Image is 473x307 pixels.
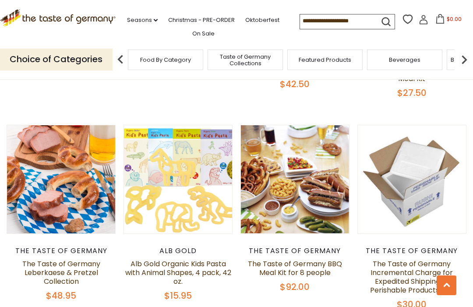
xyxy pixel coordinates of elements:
span: $92.00 [280,281,310,293]
img: Alb Gold Organic Kids Pasta with Animal Shapes, 4 pack, 42 oz. [124,125,232,233]
a: The Taste of Germany BBQ Meal Kit for 8 people [248,259,342,278]
a: Food By Category [140,56,191,63]
span: $0.00 [447,15,462,23]
span: $42.50 [280,78,310,90]
a: Oktoberfest [245,15,279,25]
a: Seasons [127,15,158,25]
a: Alb Gold Organic Kids Pasta with Animal Shapes, 4 pack, 42 oz. [125,259,231,286]
div: The Taste of Germany [357,247,466,255]
a: The Taste of Germany Incremental Charge for Expedited Shipping of Perishable Products -30 [370,259,453,295]
div: The Taste of Germany [7,247,116,255]
div: Alb Gold [124,247,233,255]
img: The Taste of Germany Leberkaese & Pretzel Collection [7,125,115,233]
a: The Taste of Germany Leberkaese & Pretzel Collection [22,259,100,286]
span: $27.50 [397,87,427,99]
img: next arrow [455,51,473,68]
div: The Taste of Germany [240,247,349,255]
a: Beverages [389,56,420,63]
span: $48.95 [46,289,76,302]
a: Taste of Germany Collections [210,53,280,67]
img: The Taste of Germany Incremental Charge for Expedited Shipping of Perishable Products -30 [358,125,466,233]
a: On Sale [192,29,215,39]
a: Featured Products [299,56,351,63]
button: $0.00 [430,14,467,27]
a: Christmas - PRE-ORDER [168,15,235,25]
span: $15.95 [164,289,192,302]
img: The Taste of Germany BBQ Meal Kit for 8 people [241,125,349,233]
img: previous arrow [112,51,129,68]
